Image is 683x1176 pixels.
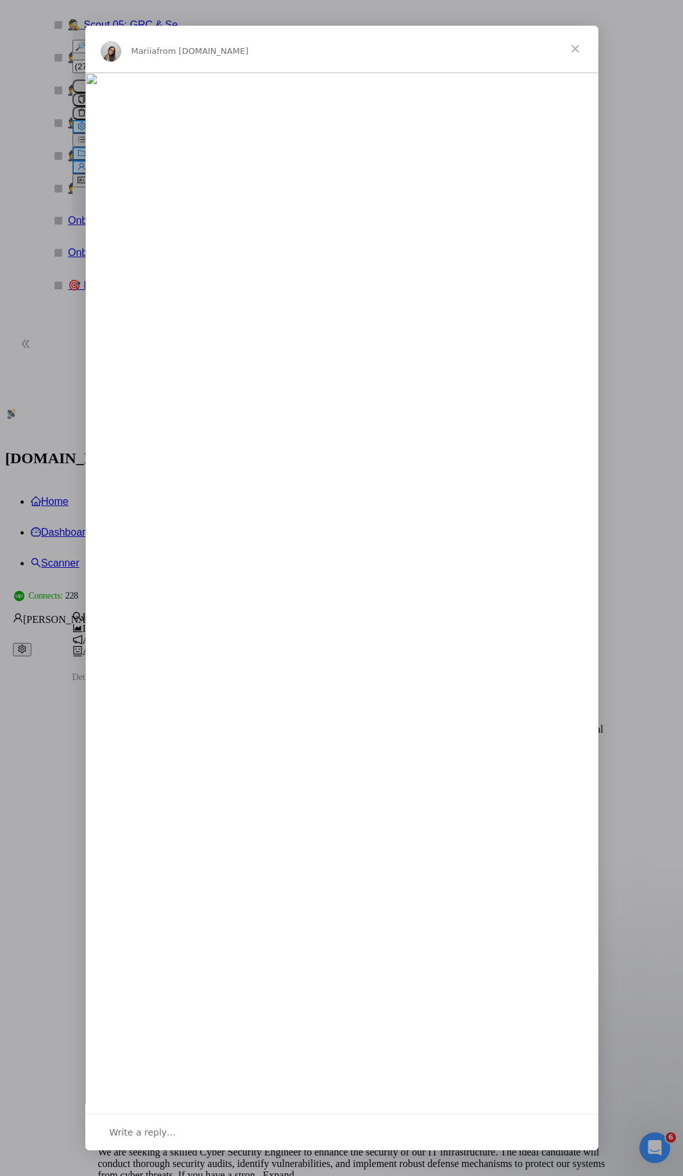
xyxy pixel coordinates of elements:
span: from [DOMAIN_NAME] [156,46,248,56]
span: Mariia [131,46,157,56]
span: Close [552,26,598,72]
span: Write a reply… [110,1124,176,1141]
div: Open conversation and reply [85,1114,598,1150]
img: Profile image for Mariia [101,41,121,62]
